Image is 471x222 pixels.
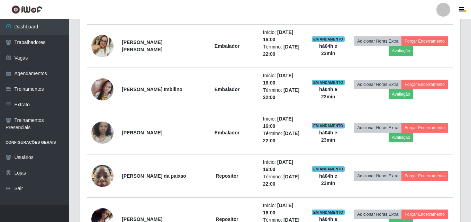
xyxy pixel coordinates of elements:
[401,210,448,219] button: Forçar Encerramento
[216,216,238,222] strong: Repositor
[263,29,304,43] li: Início:
[263,203,293,215] time: [DATE] 16:00
[354,36,401,46] button: Adicionar Horas Extra
[91,74,114,104] img: 1757009449121.jpeg
[312,123,345,128] span: EM ANDAMENTO
[319,43,337,56] strong: há 04 h e 23 min
[312,210,345,215] span: EM ANDAMENTO
[263,130,304,144] li: Término:
[263,159,293,172] time: [DATE] 16:00
[354,123,401,133] button: Adicionar Horas Extra
[389,133,413,142] button: Avaliação
[354,210,401,219] button: Adicionar Horas Extra
[263,73,293,86] time: [DATE] 16:00
[401,171,448,181] button: Forçar Encerramento
[401,36,448,46] button: Forçar Encerramento
[263,87,304,101] li: Término:
[312,80,345,85] span: EM ANDAMENTO
[91,117,114,148] img: 1759794664107.jpeg
[122,216,162,222] strong: [PERSON_NAME]
[354,80,401,89] button: Adicionar Horas Extra
[263,115,304,130] li: Início:
[122,173,186,179] strong: [PERSON_NAME] da paixao
[319,130,337,143] strong: há 04 h e 23 min
[401,80,448,89] button: Forçar Encerramento
[263,202,304,216] li: Início:
[389,89,413,99] button: Avaliação
[122,87,182,92] strong: [PERSON_NAME] Imbilino
[312,166,345,172] span: EM ANDAMENTO
[263,159,304,173] li: Início:
[91,35,114,57] img: 1755998859963.jpeg
[91,161,114,190] img: 1752580683628.jpeg
[215,130,239,135] strong: Embalador
[319,173,337,186] strong: há 04 h e 23 min
[215,43,239,49] strong: Embalador
[389,46,413,56] button: Avaliação
[215,87,239,92] strong: Embalador
[354,171,401,181] button: Adicionar Horas Extra
[263,43,304,58] li: Término:
[263,29,293,42] time: [DATE] 16:00
[312,36,345,42] span: EM ANDAMENTO
[11,5,42,14] img: CoreUI Logo
[263,116,293,129] time: [DATE] 16:00
[401,123,448,133] button: Forçar Encerramento
[122,39,162,52] strong: [PERSON_NAME] [PERSON_NAME]
[263,72,304,87] li: Início:
[216,173,238,179] strong: Repositor
[263,173,304,188] li: Término:
[319,87,337,99] strong: há 04 h e 23 min
[122,130,162,135] strong: [PERSON_NAME]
